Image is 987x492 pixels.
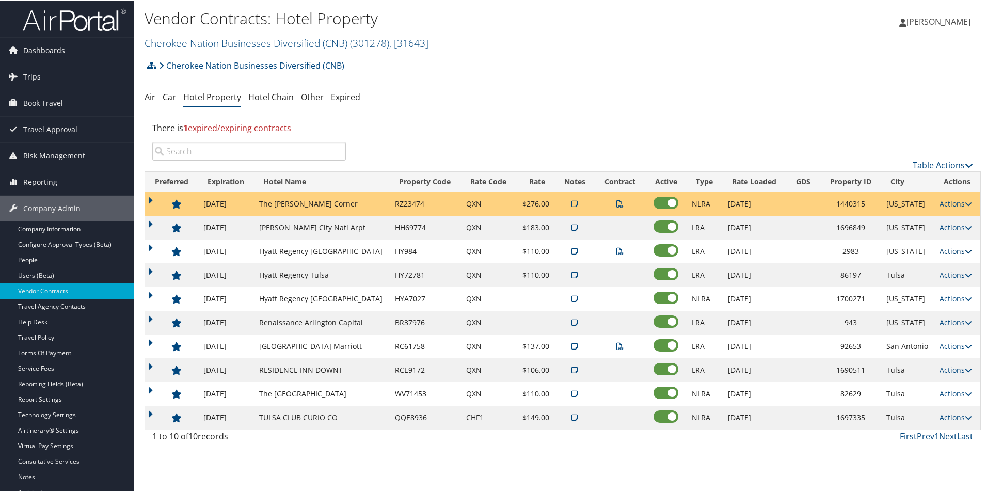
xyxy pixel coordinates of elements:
a: Actions [940,245,972,255]
a: First [900,430,917,441]
td: [DATE] [723,191,787,215]
span: 10 [188,430,198,441]
td: 1690511 [820,357,881,381]
td: HYA7027 [390,286,461,310]
td: $137.00 [517,334,554,357]
td: [DATE] [723,334,787,357]
td: [DATE] [723,357,787,381]
td: QXN [461,215,517,239]
td: [GEOGRAPHIC_DATA] Marriott [254,334,390,357]
td: QQE8936 [390,405,461,428]
td: [DATE] [198,286,254,310]
th: Rate: activate to sort column ascending [517,171,554,191]
td: 1696849 [820,215,881,239]
td: QXN [461,381,517,405]
a: Prev [917,430,934,441]
span: Book Travel [23,89,63,115]
td: QXN [461,239,517,262]
td: HY72781 [390,262,461,286]
td: [DATE] [198,191,254,215]
a: Cherokee Nation Businesses Diversified (CNB) [159,54,344,75]
td: LRA [687,239,723,262]
th: Notes: activate to sort column ascending [554,171,595,191]
th: Actions [934,171,980,191]
a: Cherokee Nation Businesses Diversified (CNB) [145,35,428,49]
th: Rate Loaded: activate to sort column ascending [723,171,787,191]
td: $276.00 [517,191,554,215]
td: [DATE] [198,262,254,286]
td: LRA [687,334,723,357]
td: $110.00 [517,381,554,405]
td: BR37976 [390,310,461,334]
td: NLRA [687,381,723,405]
td: 2983 [820,239,881,262]
td: LRA [687,310,723,334]
td: [DATE] [723,381,787,405]
td: CHF1 [461,405,517,428]
th: Hotel Name: activate to sort column ascending [254,171,390,191]
a: Actions [940,364,972,374]
span: Travel Approval [23,116,77,141]
td: QXN [461,191,517,215]
td: Tulsa [881,262,934,286]
td: [DATE] [723,405,787,428]
span: Company Admin [23,195,81,220]
a: Actions [940,340,972,350]
a: Actions [940,388,972,398]
td: NLRA [687,191,723,215]
td: Tulsa [881,405,934,428]
td: [DATE] [198,239,254,262]
input: Search [152,141,346,160]
a: Expired [331,90,360,102]
td: [US_STATE] [881,239,934,262]
div: 1 to 10 of records [152,429,346,447]
span: Reporting [23,168,57,194]
td: [DATE] [198,381,254,405]
td: QXN [461,357,517,381]
a: Actions [940,269,972,279]
td: [DATE] [198,357,254,381]
a: Last [957,430,973,441]
td: $183.00 [517,215,554,239]
th: Property ID: activate to sort column ascending [820,171,881,191]
td: San Antonio [881,334,934,357]
td: NLRA [687,405,723,428]
td: [US_STATE] [881,286,934,310]
td: 1440315 [820,191,881,215]
td: 86197 [820,262,881,286]
a: Actions [940,198,972,208]
td: HY984 [390,239,461,262]
td: The [PERSON_NAME] Corner [254,191,390,215]
td: [DATE] [198,405,254,428]
td: [US_STATE] [881,215,934,239]
th: Contract: activate to sort column ascending [595,171,645,191]
span: Dashboards [23,37,65,62]
td: Hyatt Regency Tulsa [254,262,390,286]
td: QXN [461,334,517,357]
span: Trips [23,63,41,89]
td: QXN [461,310,517,334]
td: RZ23474 [390,191,461,215]
td: $106.00 [517,357,554,381]
td: [DATE] [198,310,254,334]
th: Rate Code: activate to sort column ascending [461,171,517,191]
span: ( 301278 ) [350,35,389,49]
td: 1700271 [820,286,881,310]
td: HH69774 [390,215,461,239]
a: Air [145,90,155,102]
h1: Vendor Contracts: Hotel Property [145,7,702,28]
td: 82629 [820,381,881,405]
td: RC61758 [390,334,461,357]
a: Next [939,430,957,441]
th: GDS: activate to sort column ascending [787,171,820,191]
td: [PERSON_NAME] City Natl Arpt [254,215,390,239]
td: LRA [687,262,723,286]
td: LRA [687,357,723,381]
strong: 1 [183,121,188,133]
td: $110.00 [517,262,554,286]
a: 1 [934,430,939,441]
a: Hotel Property [183,90,241,102]
div: There is [145,113,981,141]
th: Preferred: activate to sort column ascending [145,171,198,191]
td: 92653 [820,334,881,357]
